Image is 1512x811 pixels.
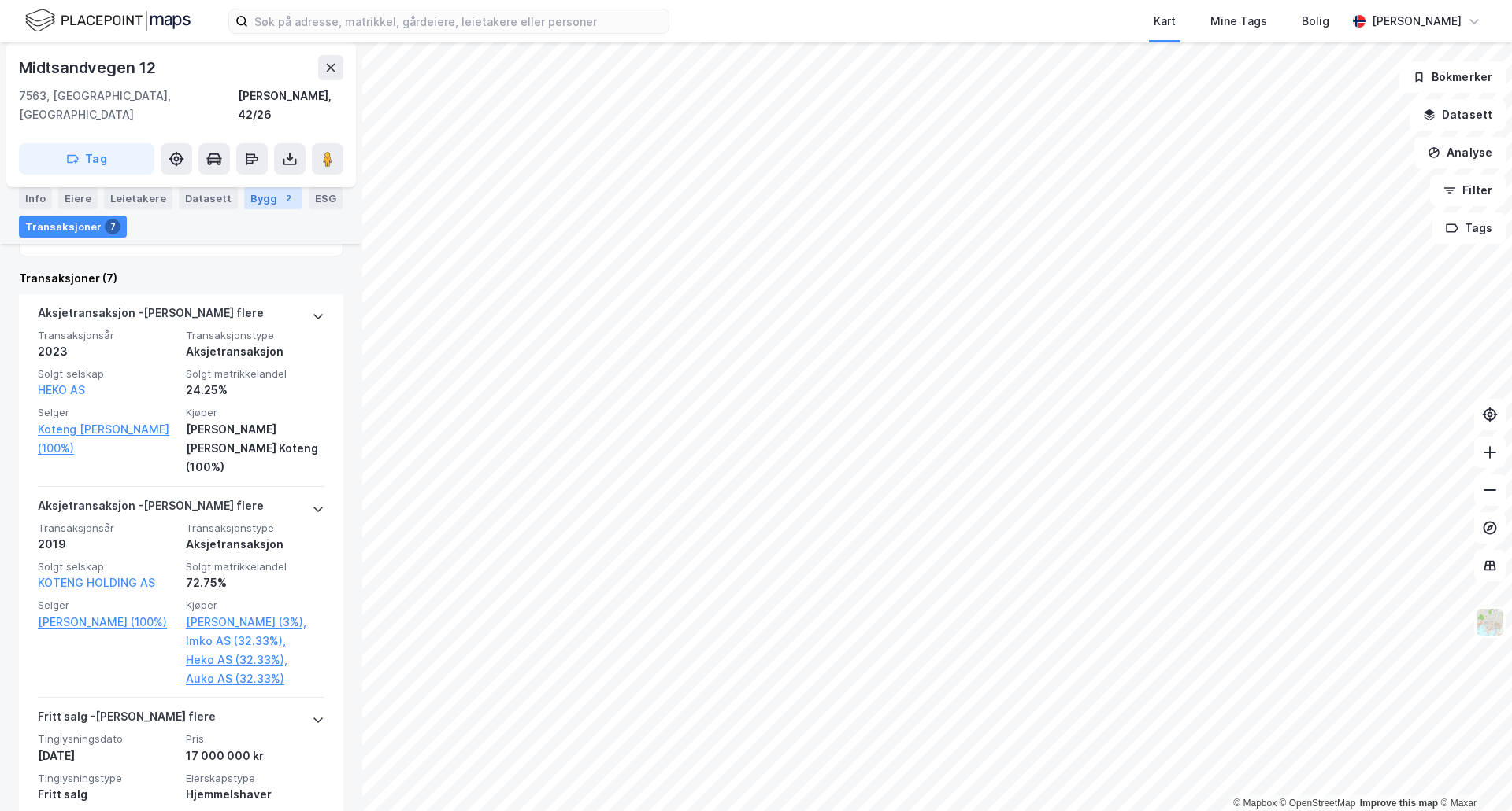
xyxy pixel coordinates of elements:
[186,342,324,361] div: Aksjetransaksjon
[19,269,343,288] div: Transaksjoner (7)
[38,576,155,589] a: KOTENG HOLDING AS
[186,613,324,632] a: [PERSON_NAME] (3%),
[38,535,176,554] div: 2019
[38,732,176,746] span: Tinglysningsdato
[38,342,176,361] div: 2023
[1433,735,1512,811] div: Kontrollprogram for chat
[38,367,176,381] span: Solgt selskap
[179,187,238,209] div: Datasett
[38,304,264,329] div: Aksjetransaksjon - [PERSON_NAME] flere
[186,367,324,381] span: Solgt matrikkelandel
[19,143,154,175] button: Tag
[38,785,176,804] div: Fritt salg
[38,707,216,732] div: Fritt salg - [PERSON_NAME] flere
[1433,735,1512,811] iframe: Chat Widget
[1280,798,1356,809] a: OpenStreetMap
[186,732,324,746] span: Pris
[38,746,176,765] div: [DATE]
[186,329,324,342] span: Transaksjonstype
[19,55,159,80] div: Midtsandvegen 12
[186,772,324,785] span: Eierskapstype
[38,522,176,535] span: Transaksjonsår
[186,381,324,400] div: 24.25%
[25,7,191,35] img: logo.f888ab2527a4732fd821a326f86c7f29.svg
[1410,99,1506,131] button: Datasett
[1360,798,1438,809] a: Improve this map
[38,560,176,573] span: Solgt selskap
[38,772,176,785] span: Tinglysningstype
[248,9,669,33] input: Søk på adresse, matrikkel, gårdeiere, leietakere eller personer
[38,383,85,396] a: HEKO AS
[58,187,98,209] div: Eiere
[186,669,324,688] a: Auko AS (32.33%)
[186,785,324,804] div: Hjemmelshaver
[1210,12,1267,31] div: Mine Tags
[244,187,302,209] div: Bygg
[186,535,324,554] div: Aksjetransaksjon
[1475,607,1505,637] img: Z
[1414,137,1506,168] button: Analyse
[186,573,324,592] div: 72.75%
[280,190,296,206] div: 2
[186,406,324,419] span: Kjøper
[38,613,176,632] a: [PERSON_NAME] (100%)
[38,496,264,522] div: Aksjetransaksjon - [PERSON_NAME] flere
[238,87,343,124] div: [PERSON_NAME], 42/26
[105,219,120,234] div: 7
[1233,798,1277,809] a: Mapbox
[186,746,324,765] div: 17 000 000 kr
[19,87,238,124] div: 7563, [GEOGRAPHIC_DATA], [GEOGRAPHIC_DATA]
[104,187,172,209] div: Leietakere
[38,406,176,419] span: Selger
[309,187,343,209] div: ESG
[186,599,324,612] span: Kjøper
[1154,12,1176,31] div: Kart
[19,187,52,209] div: Info
[1430,175,1506,206] button: Filter
[19,216,127,238] div: Transaksjoner
[1399,61,1506,93] button: Bokmerker
[186,522,324,535] span: Transaksjonstype
[38,599,176,612] span: Selger
[186,420,324,477] div: [PERSON_NAME] [PERSON_NAME] Koteng (100%)
[186,560,324,573] span: Solgt matrikkelandel
[1302,12,1329,31] div: Bolig
[38,420,176,458] a: Koteng [PERSON_NAME] (100%)
[1432,212,1506,244] button: Tags
[1372,12,1462,31] div: [PERSON_NAME]
[38,329,176,342] span: Transaksjonsår
[186,651,324,669] a: Heko AS (32.33%),
[186,632,324,651] a: Imko AS (32.33%),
